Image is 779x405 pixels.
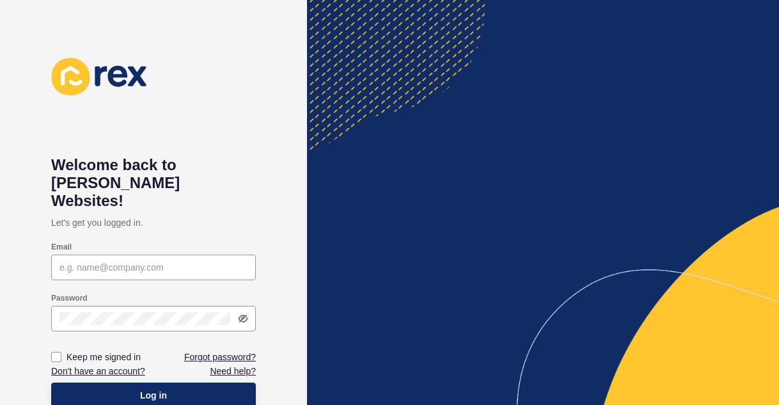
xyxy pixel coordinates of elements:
label: Email [51,242,72,252]
a: Need help? [210,365,256,377]
span: Log in [140,389,167,402]
label: Password [51,293,88,303]
h1: Welcome back to [PERSON_NAME] Websites! [51,156,256,210]
a: Don't have an account? [51,365,145,377]
a: Forgot password? [184,351,256,363]
input: e.g. name@company.com [59,261,248,274]
p: Let's get you logged in. [51,210,256,235]
label: Keep me signed in [67,351,141,363]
